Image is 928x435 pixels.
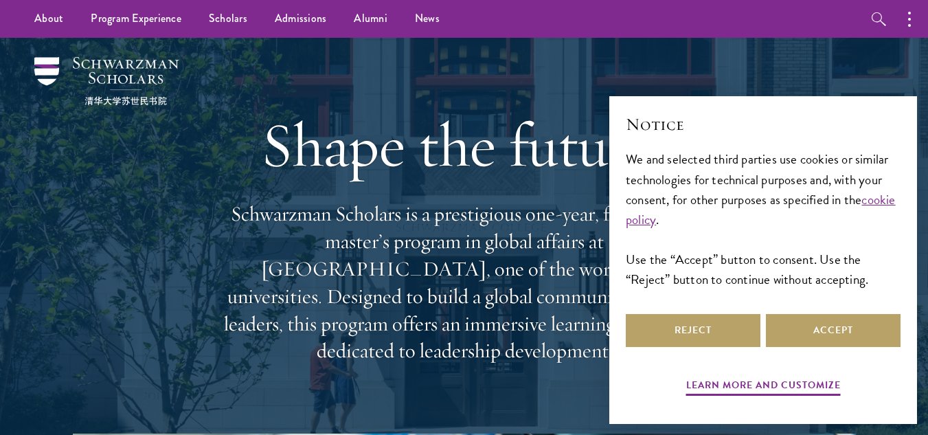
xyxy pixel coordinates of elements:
[626,190,896,230] a: cookie policy
[34,57,179,105] img: Schwarzman Scholars
[217,201,712,365] p: Schwarzman Scholars is a prestigious one-year, fully funded master’s program in global affairs at...
[766,314,901,347] button: Accept
[217,107,712,183] h1: Shape the future.
[626,314,760,347] button: Reject
[686,377,841,398] button: Learn more and customize
[626,149,901,289] div: We and selected third parties use cookies or similar technologies for technical purposes and, wit...
[626,113,901,136] h2: Notice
